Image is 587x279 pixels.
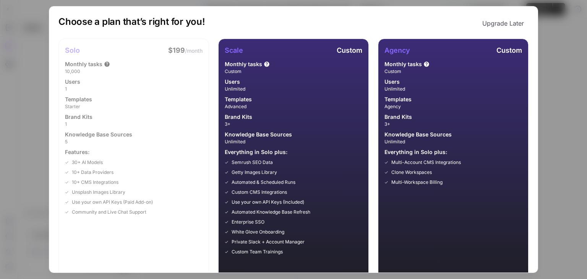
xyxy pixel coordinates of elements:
[72,199,153,206] span: Use your own API Keys (Paid Add-on)
[72,169,114,176] span: 10+ Data Providers
[232,159,273,166] span: Semrush SEO Data
[225,60,262,68] span: Monthly tasks
[232,209,310,216] span: Automated Knowledge Base Refresh
[72,189,125,196] span: Unsplash Images Library
[232,248,283,255] span: Custom Team Trainings
[384,78,400,86] span: Users
[391,159,461,166] span: Multi-Account CMS Integrations
[225,121,362,128] span: 3+
[384,148,522,156] span: Everything in Solo plus:
[225,131,292,138] span: Knowledge Base Sources
[391,169,432,176] span: Clone Workspaces
[225,138,362,145] span: Unlimited
[65,78,80,86] span: Users
[384,103,522,110] span: Agency
[384,60,422,68] span: Monthly tasks
[65,45,80,56] h1: Solo
[65,113,92,121] span: Brand Kits
[232,229,284,235] span: White Glove Onboarding
[65,86,203,92] span: 1
[478,16,529,31] button: Upgrade Later
[384,121,522,128] span: 3+
[384,96,412,103] span: Templates
[232,179,295,186] span: Automated & Scheduled Runs
[58,16,205,31] h1: Choose a plan that’s right for you!
[384,68,522,75] span: Custom
[384,45,410,56] h1: Agency
[384,113,412,121] span: Brand Kits
[337,46,362,54] span: Custom
[72,209,146,216] span: Community and Live Chat Support
[225,68,362,75] span: Custom
[232,199,304,206] span: Use your own API Keys (Included)
[225,78,240,86] span: Users
[225,113,252,121] span: Brand Kits
[384,138,522,145] span: Unlimited
[232,169,277,176] span: Getty Images Library
[65,103,203,110] span: Starter
[225,148,362,156] span: Everything in Solo plus:
[65,131,132,138] span: Knowledge Base Sources
[225,103,362,110] span: Advanced
[65,148,203,156] span: Features:
[384,131,452,138] span: Knowledge Base Sources
[391,179,443,186] span: Multi-Workspace Billing
[65,96,92,103] span: Templates
[65,138,203,145] span: 5
[496,46,522,54] span: Custom
[185,47,203,54] span: /month
[384,86,522,92] span: Unlimited
[225,96,252,103] span: Templates
[168,46,185,54] span: $199
[232,238,305,245] span: Private Slack + Account Manager
[232,189,287,196] span: Custom CMS Integrations
[65,121,203,128] span: 1
[72,159,103,166] span: 30+ AI Models
[232,219,264,225] span: Enterprise SSO
[225,86,362,92] span: Unlimited
[225,45,243,56] h1: Scale
[72,179,118,186] span: 10+ CMS Integrations
[65,60,102,68] span: Monthly tasks
[65,68,203,75] span: 10,000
